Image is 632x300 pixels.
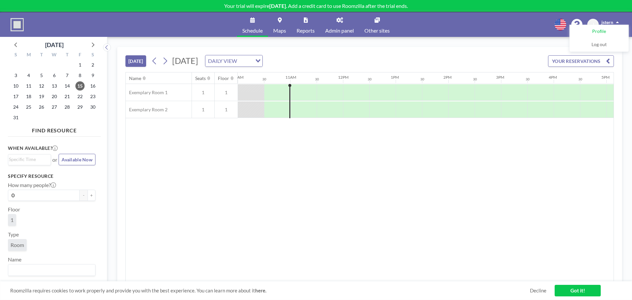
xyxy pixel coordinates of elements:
[11,71,20,80] span: Sunday, August 3, 2025
[8,173,95,179] h3: Specify resource
[11,242,24,248] span: Room
[11,102,20,112] span: Sunday, August 24, 2025
[11,217,13,223] span: 1
[10,287,530,294] span: Roomzilla requires cookies to work properly and provide you with the best experience. You can lea...
[11,113,20,122] span: Sunday, August 31, 2025
[8,154,51,164] div: Search for option
[9,156,47,163] input: Search for option
[75,102,85,112] span: Friday, August 29, 2025
[63,81,72,91] span: Thursday, August 14, 2025
[368,77,372,81] div: 30
[273,28,286,33] span: Maps
[8,124,101,134] h4: FIND RESOURCE
[22,51,35,60] div: M
[218,75,229,81] div: Floor
[37,81,46,91] span: Tuesday, August 12, 2025
[215,107,238,113] span: 1
[192,107,214,113] span: 1
[233,75,244,80] div: 10AM
[88,92,97,101] span: Saturday, August 23, 2025
[63,92,72,101] span: Thursday, August 21, 2025
[59,154,95,165] button: Available Now
[192,90,214,95] span: 1
[592,28,606,35] span: Profile
[75,71,85,80] span: Friday, August 8, 2025
[62,157,92,162] span: Available Now
[37,71,46,80] span: Tuesday, August 5, 2025
[125,55,146,67] button: [DATE]
[338,75,349,80] div: 12PM
[570,25,628,38] a: Profile
[364,28,390,33] span: Other sites
[129,75,141,81] div: Name
[548,55,614,67] button: YOUR RESERVATIONS
[24,102,33,112] span: Monday, August 25, 2025
[8,256,21,263] label: Name
[37,92,46,101] span: Tuesday, August 19, 2025
[9,266,92,274] input: Search for option
[549,75,557,80] div: 4PM
[8,231,19,238] label: Type
[443,75,452,80] div: 2PM
[592,22,594,28] span: J
[601,19,613,25] span: jstern
[578,77,582,81] div: 30
[526,77,530,81] div: 30
[86,51,99,60] div: S
[262,77,266,81] div: 30
[52,156,57,163] span: or
[325,28,354,33] span: Admin panel
[291,12,320,37] a: Reports
[11,81,20,91] span: Sunday, August 10, 2025
[297,28,315,33] span: Reports
[195,75,206,81] div: Seats
[50,71,59,80] span: Wednesday, August 6, 2025
[63,102,72,112] span: Thursday, August 28, 2025
[11,18,24,31] img: organization-logo
[242,28,263,33] span: Schedule
[88,81,97,91] span: Saturday, August 16, 2025
[268,12,291,37] a: Maps
[601,75,610,80] div: 5PM
[35,51,48,60] div: T
[570,38,628,51] a: Log out
[45,40,64,49] div: [DATE]
[75,81,85,91] span: Friday, August 15, 2025
[24,71,33,80] span: Monday, August 4, 2025
[24,92,33,101] span: Monday, August 18, 2025
[320,12,359,37] a: Admin panel
[359,12,395,37] a: Other sites
[88,71,97,80] span: Saturday, August 9, 2025
[88,190,95,201] button: +
[205,55,262,67] div: Search for option
[215,90,238,95] span: 1
[88,60,97,69] span: Saturday, August 2, 2025
[61,51,73,60] div: T
[75,60,85,69] span: Friday, August 1, 2025
[496,75,504,80] div: 3PM
[255,287,266,293] a: here.
[8,182,56,188] label: How many people?
[239,57,251,65] input: Search for option
[269,3,286,9] b: [DATE]
[37,102,46,112] span: Tuesday, August 26, 2025
[126,107,168,113] span: Exemplary Room 2
[24,81,33,91] span: Monday, August 11, 2025
[75,92,85,101] span: Friday, August 22, 2025
[473,77,477,81] div: 30
[8,206,20,213] label: Floor
[80,190,88,201] button: -
[237,12,268,37] a: Schedule
[63,71,72,80] span: Thursday, August 7, 2025
[285,75,296,80] div: 11AM
[88,102,97,112] span: Saturday, August 30, 2025
[50,81,59,91] span: Wednesday, August 13, 2025
[10,51,22,60] div: S
[126,90,168,95] span: Exemplary Room 1
[11,92,20,101] span: Sunday, August 17, 2025
[50,92,59,101] span: Wednesday, August 20, 2025
[8,264,95,276] div: Search for option
[172,56,198,66] span: [DATE]
[592,41,607,48] span: Log out
[391,75,399,80] div: 1PM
